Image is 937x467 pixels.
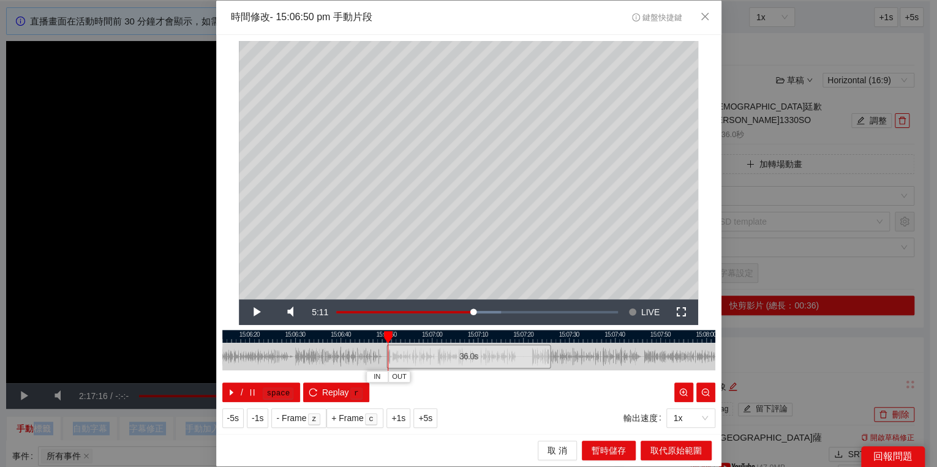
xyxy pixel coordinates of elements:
[326,408,383,428] button: + Framec
[312,307,328,317] span: 5:11
[701,388,710,398] span: zoom-out
[350,387,363,400] kbd: r
[392,372,407,383] span: OUT
[252,411,263,425] span: -1s
[227,388,236,398] span: caret-right
[227,411,239,425] span: -5s
[247,408,268,428] button: -1s
[391,411,405,425] span: +1s
[374,372,380,383] span: IN
[386,408,410,428] button: +1s
[366,371,388,383] button: IN
[388,371,410,383] button: OUT
[700,12,710,21] span: close
[548,444,567,457] span: 取 消
[239,299,273,325] button: Play
[582,441,636,460] button: 暫時儲存
[239,41,698,299] div: Video Player
[696,383,715,402] button: zoom-out
[386,345,551,368] div: 36.0 s
[273,299,307,325] button: Mute
[263,387,293,400] kbd: space
[413,408,437,428] button: +5s
[623,408,666,428] label: 輸出速度
[248,388,257,398] span: pause
[624,299,664,325] button: Seek to live, currently behind live
[664,299,698,325] button: Fullscreen
[222,408,244,428] button: -5s
[308,413,320,425] kbd: z
[632,13,640,21] span: info-circle
[331,411,364,425] span: + Frame
[538,441,577,460] button: 取 消
[276,411,306,425] span: - Frame
[861,446,925,467] div: 回報問題
[592,444,626,457] span: 暫時儲存
[222,383,301,402] button: caret-right/pausespace
[641,441,712,460] button: 取代原始範圍
[650,444,702,457] span: 取代原始範圍
[309,388,317,398] span: reload
[231,10,372,24] div: 時間修改 - 15:06:50 pm 手動片段
[674,383,693,402] button: zoom-in
[688,1,721,34] button: Close
[322,386,349,399] span: Replay
[632,13,682,22] span: 鍵盤快捷鍵
[679,388,688,398] span: zoom-in
[365,413,377,425] kbd: c
[674,409,708,427] span: 1x
[418,411,432,425] span: +5s
[336,311,618,313] div: Progress Bar
[241,386,243,399] span: /
[641,299,660,325] span: LIVE
[271,408,326,428] button: - Framez
[303,383,369,402] button: reloadReplayr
